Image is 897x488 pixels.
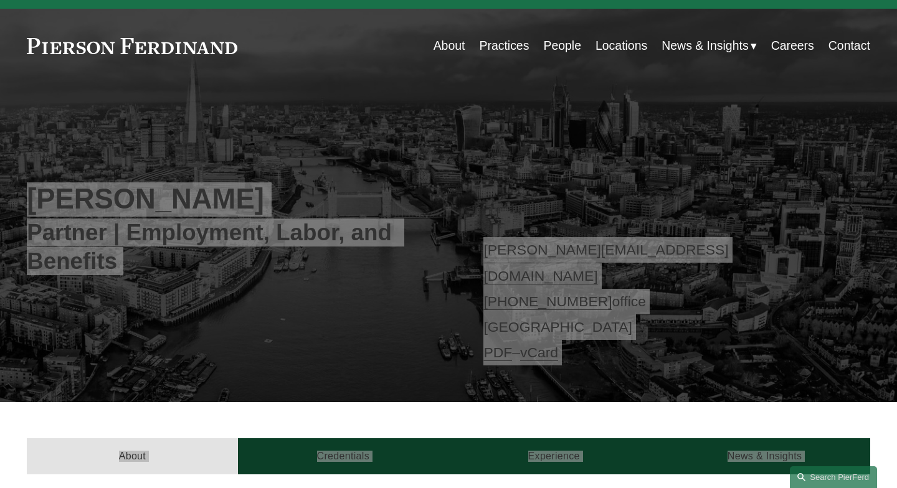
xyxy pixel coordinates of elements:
[659,438,870,474] a: News & Insights
[483,344,512,360] a: PDF
[448,438,659,474] a: Experience
[27,182,448,217] h2: [PERSON_NAME]
[238,438,448,474] a: Credentials
[434,34,465,58] a: About
[662,35,748,57] span: News & Insights
[27,218,448,275] h3: Partner | Employment, Labor, and Benefits
[771,34,814,58] a: Careers
[483,293,612,309] a: [PHONE_NUMBER]
[483,242,728,283] a: [PERSON_NAME][EMAIL_ADDRESS][DOMAIN_NAME]
[596,34,647,58] a: Locations
[483,237,835,365] p: office [GEOGRAPHIC_DATA] –
[662,34,756,58] a: folder dropdown
[520,344,558,360] a: vCard
[479,34,529,58] a: Practices
[543,34,581,58] a: People
[27,438,237,474] a: About
[828,34,870,58] a: Contact
[790,466,877,488] a: Search this site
